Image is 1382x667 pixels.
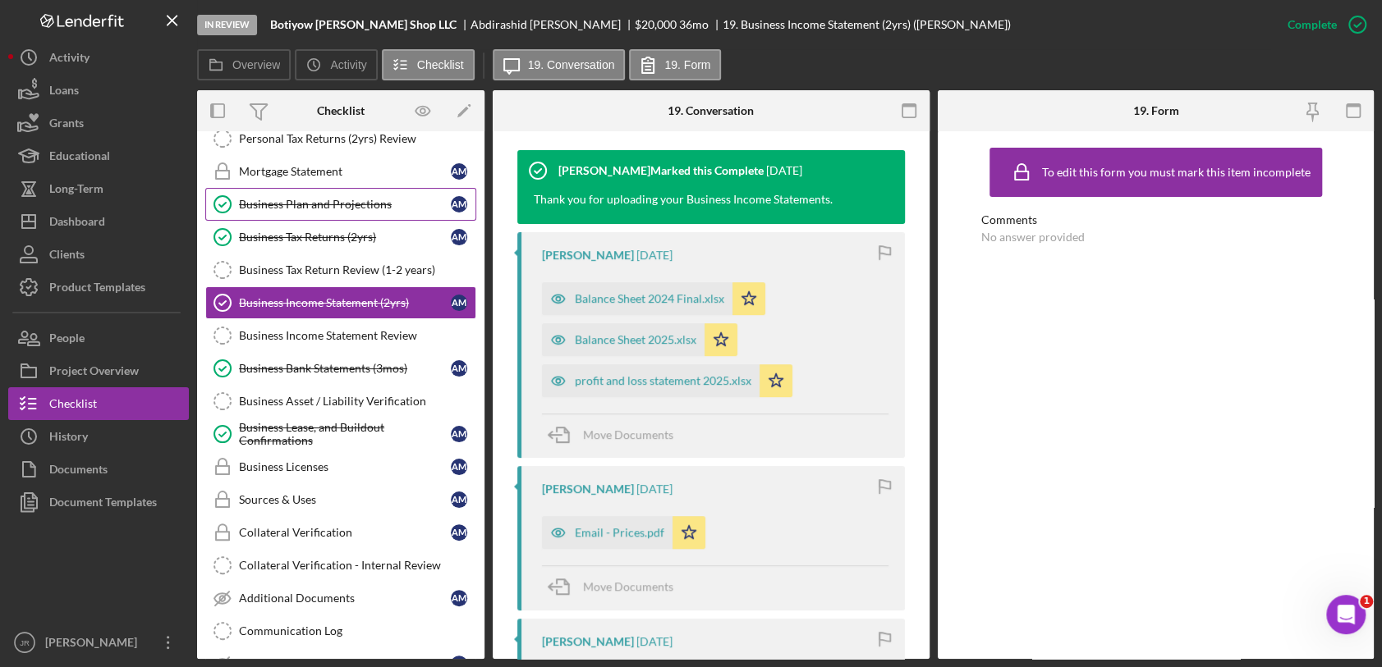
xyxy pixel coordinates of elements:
div: A M [451,524,467,541]
div: Grants [49,107,84,144]
div: Business Tax Returns (2yrs) [239,231,451,244]
span: Move Documents [583,579,673,593]
label: Activity [330,58,366,71]
time: 2025-02-12 15:35 [636,635,673,648]
div: Business Lease, and Buildout Confirmations [239,421,451,447]
a: Business Asset / Liability Verification [205,385,476,418]
time: 2025-02-12 17:07 [766,164,802,177]
div: [PERSON_NAME] [542,635,634,648]
button: Activity [8,41,189,74]
button: Move Documents [542,566,690,607]
button: Dashboard [8,205,189,238]
a: Business Income Statement (2yrs)AM [205,286,476,319]
button: Educational [8,139,189,172]
div: A M [451,295,467,311]
div: A M [451,426,467,442]
button: Checklist [382,49,475,80]
button: Loans [8,74,189,107]
div: A M [451,459,467,475]
div: Mortgage Statement [239,165,451,178]
div: [PERSON_NAME] [542,482,634,496]
div: Sources & Uses [239,493,451,506]
div: A M [451,229,467,245]
a: Personal Tax Returns (2yrs) Review [205,122,476,155]
iframe: Intercom live chat [1326,595,1366,634]
a: Business Bank Statements (3mos)AM [205,352,476,385]
div: History [49,420,88,457]
div: Email - Prices.pdf [575,526,664,539]
div: A M [451,491,467,508]
button: 19. Form [629,49,721,80]
div: Project Overview [49,354,139,391]
a: Business Plan and ProjectionsAM [205,188,476,221]
div: Personal Tax Returns (2yrs) Review [239,132,475,145]
button: History [8,420,189,453]
label: 19. Form [664,58,710,71]
div: Thank you for uploading your Business Income Statements. [534,191,833,208]
div: 19. Form [1132,104,1178,117]
div: Complete [1288,8,1337,41]
button: Document Templates [8,486,189,519]
button: Clients [8,238,189,271]
button: Email - Prices.pdf [542,516,705,549]
button: Move Documents [542,414,690,455]
div: Communication Log [239,624,475,637]
div: Business Plan and Projections [239,198,451,211]
a: Collateral VerificationAM [205,516,476,549]
button: Complete [1271,8,1374,41]
div: Activity [49,41,90,78]
a: Communication Log [205,614,476,647]
div: A M [451,360,467,377]
div: Business Licenses [239,460,451,473]
button: Documents [8,453,189,486]
div: [PERSON_NAME] Marked this Complete [558,164,764,177]
div: Business Income Statement (2yrs) [239,296,451,309]
div: Abdirashid [PERSON_NAME] [471,18,635,31]
label: Overview [232,58,280,71]
button: 19. Conversation [493,49,626,80]
button: Long-Term [8,172,189,205]
b: Botiyow [PERSON_NAME] Shop LLC [270,18,457,31]
button: Balance Sheet 2025.xlsx [542,323,737,356]
div: [PERSON_NAME] [41,626,148,663]
div: Collateral Verification - Internal Review [239,559,475,572]
button: Project Overview [8,354,189,387]
a: Additional DocumentsAM [205,582,476,614]
div: 36 mo [679,18,709,31]
a: Grants [8,107,189,139]
a: Mortgage StatementAM [205,155,476,188]
div: Documents [49,453,108,490]
text: JR [20,638,30,647]
div: Loans [49,74,79,111]
div: profit and loss statement 2025.xlsx [575,374,751,387]
a: Sources & UsesAM [205,483,476,516]
div: [PERSON_NAME] [542,249,634,262]
div: Educational [49,139,110,176]
label: Checklist [417,58,464,71]
a: Collateral Verification - Internal Review [205,549,476,582]
a: Business Income Statement Review [205,319,476,352]
a: Business Tax Return Review (1-2 years) [205,254,476,286]
div: Checklist [49,387,97,424]
div: Comments [981,213,1330,226]
div: In Review [197,15,257,35]
div: A M [451,196,467,212]
button: Checklist [8,387,189,420]
div: To edit this form you must mark this item incomplete [1042,166,1311,179]
div: Checklist [317,104,365,117]
button: Balance Sheet 2024 Final.xlsx [542,282,765,315]
div: Clients [49,238,85,275]
div: A M [451,163,467,180]
button: People [8,322,189,354]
